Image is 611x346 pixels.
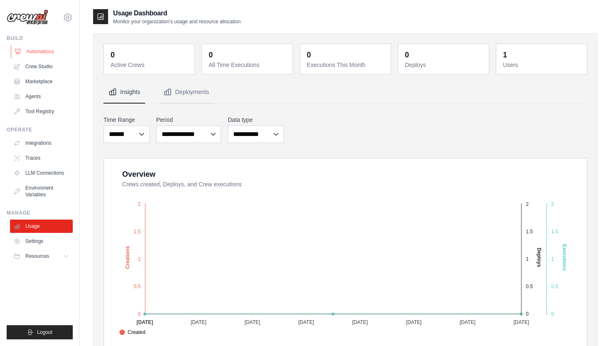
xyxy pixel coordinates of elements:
tspan: 0 [526,311,529,317]
text: Deploys [536,248,542,267]
button: Insights [103,81,145,104]
div: Build [7,35,73,42]
tspan: 0.5 [134,284,141,289]
tspan: 2 [526,201,529,207]
nav: Tabs [103,81,587,104]
a: Integrations [10,136,73,150]
h2: Usage Dashboard [113,8,241,18]
tspan: 1.5 [134,229,141,235]
label: Period [156,116,222,124]
dt: Users [503,61,582,69]
p: Monitor your organization's usage and resource allocation [113,18,241,25]
a: Tool Registry [10,105,73,118]
tspan: 0.5 [551,284,558,289]
dt: Deploys [405,61,484,69]
tspan: [DATE] [352,319,368,325]
tspan: [DATE] [298,319,314,325]
div: Operate [7,126,73,133]
span: Logout [37,329,52,336]
div: 0 [209,49,213,61]
tspan: [DATE] [191,319,207,325]
button: Resources [10,250,73,263]
tspan: [DATE] [406,319,422,325]
tspan: 2 [138,201,141,207]
tspan: 1 [551,256,554,262]
img: Logo [7,10,48,25]
a: Usage [10,220,73,233]
text: Creations [125,246,131,269]
div: 0 [405,49,409,61]
dt: Active Crews [111,61,190,69]
a: Automations [11,45,74,58]
label: Time Range [103,116,150,124]
div: 1 [503,49,507,61]
tspan: 1.5 [551,229,558,235]
a: Agents [10,90,73,103]
a: Environment Variables [10,181,73,201]
span: Resources [25,253,49,259]
div: 0 [111,49,115,61]
tspan: [DATE] [244,319,260,325]
tspan: [DATE] [460,319,475,325]
tspan: 0 [551,311,554,317]
tspan: [DATE] [513,319,529,325]
dt: All Time Executions [209,61,288,69]
a: LLM Connections [10,166,73,180]
text: Executions [562,244,567,271]
label: Data type [228,116,284,124]
div: 0 [307,49,311,61]
div: Manage [7,210,73,216]
tspan: 0 [138,311,141,317]
a: Crew Studio [10,60,73,73]
tspan: 0.5 [526,284,533,289]
tspan: 2 [551,201,554,207]
a: Traces [10,151,73,165]
tspan: 1 [138,256,141,262]
dt: Executions This Month [307,61,386,69]
tspan: 1 [526,256,529,262]
div: Overview [122,168,155,180]
a: Marketplace [10,75,73,88]
button: Logout [7,325,73,339]
tspan: [DATE] [136,319,153,325]
button: Deployments [158,81,214,104]
a: Settings [10,235,73,248]
span: Created [119,329,145,336]
dt: Crews created, Deploys, and Crew executions [122,180,577,188]
tspan: 1.5 [526,229,533,235]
